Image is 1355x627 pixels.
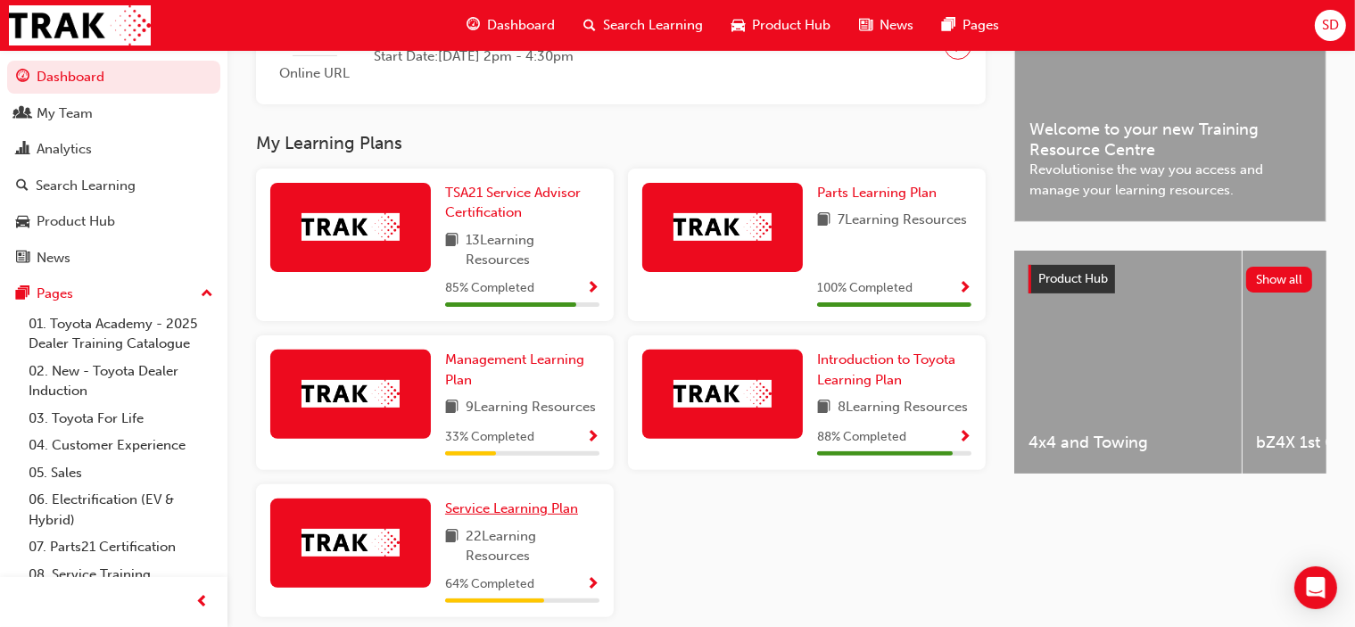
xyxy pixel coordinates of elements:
a: Management Learning Plan [445,350,599,390]
img: Trak [302,213,400,241]
span: Parts Learning Plan [817,185,937,201]
span: book-icon [445,397,459,419]
span: pages-icon [16,286,29,302]
div: Pages [37,284,73,304]
span: news-icon [859,14,872,37]
span: Revolutionise the way you access and manage your learning resources. [1029,160,1311,200]
a: Search Learning [7,169,220,202]
span: news-icon [16,251,29,267]
a: 03. Toyota For Life [21,405,220,433]
span: News [880,15,913,36]
span: car-icon [16,214,29,230]
a: TSA21 Service Advisor Certification [445,183,599,223]
a: Introduction to Toyota Learning Plan [817,350,971,390]
span: Introduction to Toyota Learning Plan [817,351,955,388]
a: Parts Learning Plan [817,183,944,203]
span: people-icon [16,106,29,122]
span: Pages [963,15,999,36]
span: Show Progress [958,430,971,446]
span: Management Learning Plan [445,351,584,388]
span: Dashboard [487,15,555,36]
a: news-iconNews [845,7,928,44]
a: 08. Service Training [21,561,220,589]
span: search-icon [16,178,29,194]
span: Show Progress [586,577,599,593]
a: 04. Customer Experience [21,432,220,459]
span: 9 Learning Resources [466,397,596,419]
span: 33 % Completed [445,427,534,448]
span: Welcome to your new Training Resource Centre [1029,120,1311,160]
a: Dashboard [7,61,220,94]
button: Show Progress [586,277,599,300]
span: Show Progress [958,281,971,297]
span: 88 % Completed [817,427,906,448]
span: Show Progress [586,281,599,297]
div: My Team [37,103,93,124]
a: 06. Electrification (EV & Hybrid) [21,486,220,533]
a: My Team [7,97,220,130]
button: Show all [1246,267,1313,293]
span: book-icon [445,230,459,270]
a: News [7,242,220,275]
span: Show Progress [586,430,599,446]
span: Product Hub [752,15,830,36]
span: search-icon [583,14,596,37]
a: 02. New - Toyota Dealer Induction [21,358,220,405]
a: guage-iconDashboard [452,7,569,44]
span: book-icon [445,526,459,566]
span: book-icon [817,210,830,232]
img: Trak [302,529,400,557]
button: Show Progress [586,426,599,449]
span: 4x4 and Towing [1029,433,1227,453]
span: guage-icon [467,14,480,37]
span: 13 Learning Resources [466,230,599,270]
a: Product HubShow all [1029,265,1312,293]
span: prev-icon [196,591,210,614]
div: Product Hub [37,211,115,232]
div: Search Learning [36,176,136,196]
a: 07. Parts21 Certification [21,533,220,561]
span: chart-icon [16,142,29,158]
span: guage-icon [16,70,29,86]
div: Analytics [37,139,92,160]
span: Service Learning Plan [445,500,578,516]
span: 64 % Completed [445,574,534,595]
a: search-iconSearch Learning [569,7,717,44]
span: Online URL [270,63,359,84]
a: Analytics [7,133,220,166]
button: Pages [7,277,220,310]
span: 7 Learning Resources [838,210,967,232]
span: 8 Learning Resources [838,397,968,419]
img: Trak [9,5,151,45]
img: Trak [673,380,772,408]
button: Show Progress [958,277,971,300]
button: SD [1315,10,1346,41]
span: 22 Learning Resources [466,526,599,566]
a: Product Hub [7,205,220,238]
a: pages-iconPages [928,7,1013,44]
button: Show Progress [586,573,599,596]
a: 05. Sales [21,459,220,487]
span: pages-icon [942,14,955,37]
div: News [37,248,70,268]
span: 85 % Completed [445,278,534,299]
img: Trak [302,380,400,408]
button: DashboardMy TeamAnalyticsSearch LearningProduct HubNews [7,57,220,277]
a: car-iconProduct Hub [717,7,845,44]
a: Service Learning Plan [445,499,585,519]
span: Start Date: [DATE] 2pm - 4:30pm [374,46,641,67]
span: car-icon [731,14,745,37]
img: Trak [673,213,772,241]
span: TSA21 Service Advisor Certification [445,185,581,221]
button: Show Progress [958,426,971,449]
span: Search Learning [603,15,703,36]
span: up-icon [201,283,213,306]
span: 100 % Completed [817,278,913,299]
div: Open Intercom Messenger [1294,566,1337,609]
span: SD [1322,15,1339,36]
h3: My Learning Plans [256,133,986,153]
span: book-icon [817,397,830,419]
span: Product Hub [1038,271,1108,286]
